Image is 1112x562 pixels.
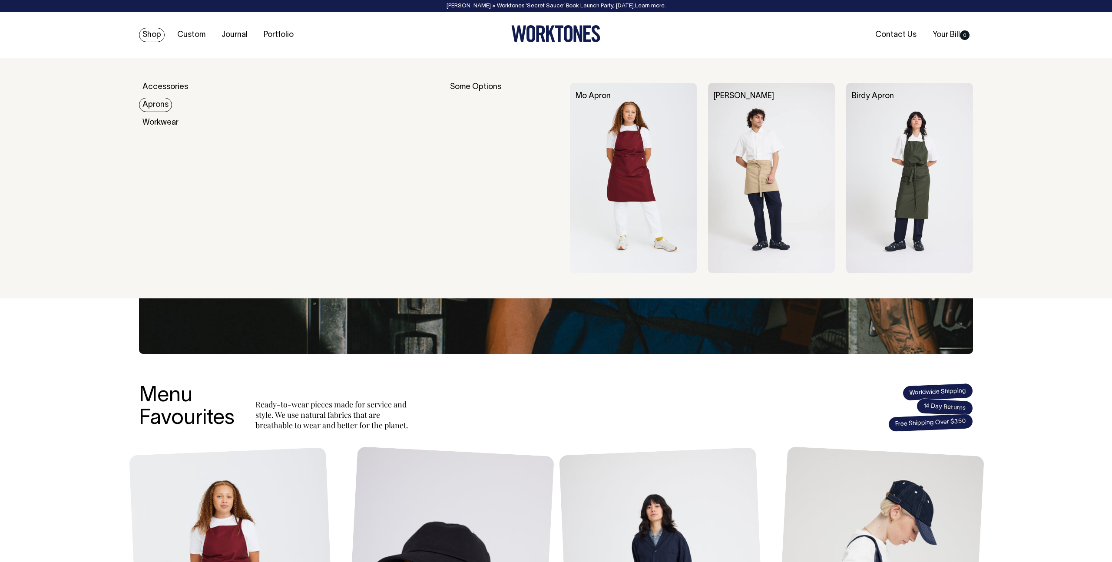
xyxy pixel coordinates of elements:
[929,28,973,42] a: Your Bill0
[139,98,172,112] a: Aprons
[846,83,973,273] img: Birdy Apron
[708,83,835,273] img: Bobby Apron
[260,28,297,42] a: Portfolio
[888,413,973,432] span: Free Shipping Over $350
[450,83,559,273] div: Some Options
[255,399,412,430] p: Ready-to-wear pieces made for service and style. We use natural fabrics that are breathable to we...
[852,93,894,100] a: Birdy Apron
[139,385,235,431] h3: Menu Favourites
[635,3,665,9] a: Learn more
[139,28,165,42] a: Shop
[576,93,611,100] a: Mo Apron
[9,3,1103,9] div: [PERSON_NAME] × Worktones ‘Secret Sauce’ Book Launch Party, [DATE]. .
[960,30,970,40] span: 0
[916,398,973,417] span: 14 Day Returns
[872,28,920,42] a: Contact Us
[218,28,251,42] a: Journal
[139,80,192,94] a: Accessories
[902,383,973,401] span: Worldwide Shipping
[139,116,182,130] a: Workwear
[714,93,774,100] a: [PERSON_NAME]
[174,28,209,42] a: Custom
[570,83,697,273] img: Mo Apron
